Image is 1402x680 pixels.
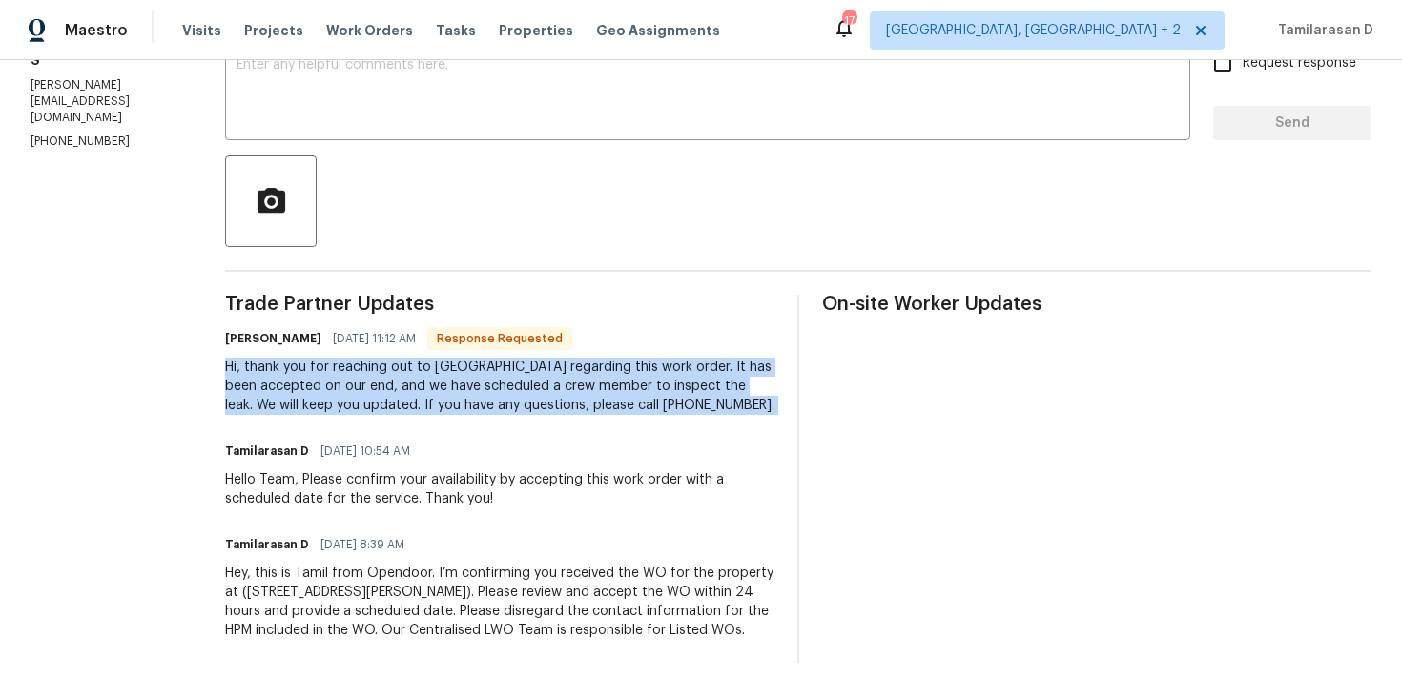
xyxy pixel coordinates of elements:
[499,21,573,40] span: Properties
[842,11,856,31] div: 17
[182,21,221,40] span: Visits
[225,564,774,640] div: Hey, this is Tamil from Opendoor. I’m confirming you received the WO for the property at ([STREET...
[225,470,774,508] div: Hello Team, Please confirm your availability by accepting this work order with a scheduled date f...
[596,21,720,40] span: Geo Assignments
[31,77,179,126] p: [PERSON_NAME][EMAIL_ADDRESS][DOMAIN_NAME]
[244,21,303,40] span: Projects
[31,134,179,150] p: [PHONE_NUMBER]
[320,535,404,554] span: [DATE] 8:39 AM
[65,21,128,40] span: Maestro
[1270,21,1373,40] span: Tamilarasan D
[326,21,413,40] span: Work Orders
[225,442,309,461] h6: Tamilarasan D
[429,329,570,348] span: Response Requested
[436,24,476,37] span: Tasks
[225,295,774,314] span: Trade Partner Updates
[886,21,1181,40] span: [GEOGRAPHIC_DATA], [GEOGRAPHIC_DATA] + 2
[225,358,774,415] div: Hi, thank you for reaching out to [GEOGRAPHIC_DATA] regarding this work order. It has been accept...
[333,329,416,348] span: [DATE] 11:12 AM
[225,329,321,348] h6: [PERSON_NAME]
[225,535,309,554] h6: Tamilarasan D
[822,295,1371,314] span: On-site Worker Updates
[1243,53,1356,73] span: Request response
[320,442,410,461] span: [DATE] 10:54 AM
